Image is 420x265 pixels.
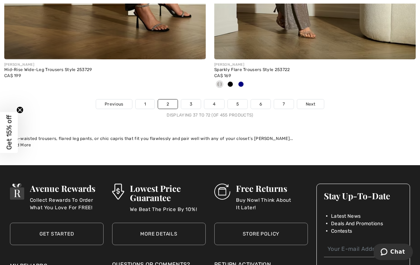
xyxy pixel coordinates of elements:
div: Navy Blue [236,79,246,91]
span: Next [306,101,315,107]
div: Mid-Rise Wide-Leg Trousers Style 253729 [4,67,206,72]
span: Get 15% off [5,115,13,150]
h3: Free Returns [236,184,308,193]
h3: Stay Up-To-Date [324,191,403,200]
div: [PERSON_NAME] [214,62,416,67]
img: Avenue Rewards [10,184,24,200]
a: Next [297,99,324,109]
a: 4 [204,99,224,109]
img: Lowest Price Guarantee [112,184,124,200]
a: 7 [274,99,293,109]
a: Get Started [10,223,104,245]
span: CA$ 199 [4,73,21,78]
a: 6 [251,99,271,109]
h3: Avenue Rewards [30,184,104,193]
a: 5 [228,99,247,109]
a: 1 [136,99,154,109]
span: Latest News [331,212,361,220]
span: Deals And Promotions [331,220,383,227]
a: Store Policy [214,223,308,245]
p: We Beat The Price By 10%! [130,206,206,220]
div: [PERSON_NAME] [4,62,206,67]
p: Collect Rewards To Order What You Love For FREE! [30,196,104,211]
a: More Details [112,223,206,245]
div: Black [225,79,236,91]
div: Sparkly Flare Trousers Style 253722 [214,67,416,72]
div: Taupe [214,79,225,91]
p: Buy Now! Think About It Later! [236,196,308,211]
span: Read More [9,142,31,147]
span: Contests [331,227,352,235]
button: Close teaser [16,107,23,114]
span: Previous [105,101,123,107]
div: High-waisted trousers, flared leg pants, or chic capris that fit you flawlessly and pair well wit... [9,135,411,142]
h3: Lowest Price Guarantee [130,184,206,202]
input: Your E-mail Address [324,241,403,257]
iframe: Opens a widget where you can chat to one of our agents [374,244,413,261]
img: Free Returns [214,184,230,200]
span: CA$ 169 [214,73,231,78]
a: Previous [96,99,132,109]
a: 2 [158,99,178,109]
a: 3 [181,99,201,109]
